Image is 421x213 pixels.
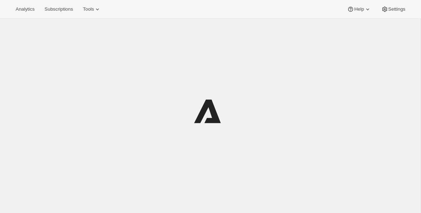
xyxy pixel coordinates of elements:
[16,6,34,12] span: Analytics
[388,6,405,12] span: Settings
[11,4,39,14] button: Analytics
[354,6,364,12] span: Help
[83,6,94,12] span: Tools
[40,4,77,14] button: Subscriptions
[44,6,73,12] span: Subscriptions
[377,4,410,14] button: Settings
[343,4,375,14] button: Help
[79,4,105,14] button: Tools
